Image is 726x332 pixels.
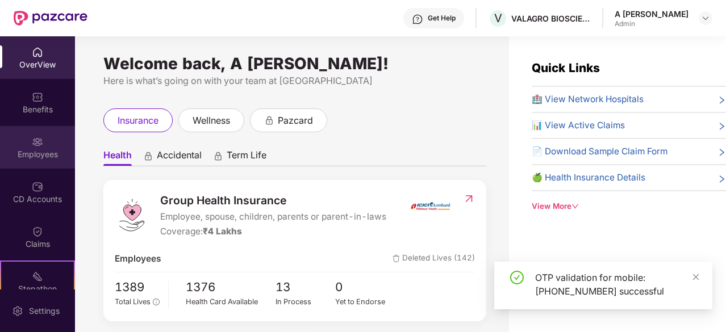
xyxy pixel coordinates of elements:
[717,173,726,184] span: right
[701,14,710,23] img: svg+xml;base64,PHN2ZyBpZD0iRHJvcGRvd24tMzJ4MzIiIHhtbG5zPSJodHRwOi8vd3d3LnczLm9yZy8yMDAwL3N2ZyIgd2...
[615,19,689,28] div: Admin
[32,181,43,192] img: svg+xml;base64,PHN2ZyBpZD0iQ0RfQWNjb3VudHMiIGRhdGEtbmFtZT0iQ0QgQWNjb3VudHMiIHhtbG5zPSJodHRwOi8vd3...
[115,198,149,232] img: logo
[615,9,689,19] div: A [PERSON_NAME]
[157,149,202,166] span: Accidental
[393,255,400,262] img: deleteIcon
[412,14,423,25] img: svg+xml;base64,PHN2ZyBpZD0iSGVscC0zMngzMiIgeG1sbnM9Imh0dHA6Ly93d3cudzMub3JnLzIwMDAvc3ZnIiB3aWR0aD...
[143,150,153,161] div: animation
[276,278,336,297] span: 13
[103,59,486,68] div: Welcome back, A [PERSON_NAME]!
[103,149,132,166] span: Health
[532,61,600,75] span: Quick Links
[227,149,266,166] span: Term Life
[494,11,502,25] span: V
[463,193,475,204] img: RedirectIcon
[213,150,223,161] div: animation
[532,200,726,212] div: View More
[264,115,274,125] div: animation
[186,278,276,297] span: 1376
[115,297,151,306] span: Total Lives
[276,296,336,308] div: In Process
[32,226,43,237] img: svg+xml;base64,PHN2ZyBpZD0iQ2xhaW0iIHhtbG5zPSJodHRwOi8vd3d3LnczLm9yZy8yMDAwL3N2ZyIgd2lkdGg9IjIwIi...
[186,296,276,308] div: Health Card Available
[12,305,23,317] img: svg+xml;base64,PHN2ZyBpZD0iU2V0dGluZy0yMHgyMCIgeG1sbnM9Imh0dHA6Ly93d3cudzMub3JnLzIwMDAvc3ZnIiB3aW...
[717,147,726,158] span: right
[153,299,159,305] span: info-circle
[32,47,43,58] img: svg+xml;base64,PHN2ZyBpZD0iSG9tZSIgeG1sbnM9Imh0dHA6Ly93d3cudzMub3JnLzIwMDAvc3ZnIiB3aWR0aD0iMjAiIG...
[32,91,43,103] img: svg+xml;base64,PHN2ZyBpZD0iQmVuZWZpdHMiIHhtbG5zPSJodHRwOi8vd3d3LnczLm9yZy8yMDAwL3N2ZyIgd2lkdGg9Ij...
[409,192,452,220] img: insurerIcon
[203,226,242,237] span: ₹4 Lakhs
[532,119,625,132] span: 📊 View Active Claims
[532,145,667,158] span: 📄 Download Sample Claim Form
[532,93,644,106] span: 🏥 View Network Hospitals
[428,14,456,23] div: Get Help
[115,252,161,266] span: Employees
[393,252,475,266] span: Deleted Lives (142)
[571,203,579,210] span: down
[103,74,486,88] div: Here is what’s going on with your team at [GEOGRAPHIC_DATA]
[335,278,395,297] span: 0
[1,283,74,295] div: Stepathon
[160,225,386,238] div: Coverage:
[14,11,87,26] img: New Pazcare Logo
[278,114,313,128] span: pazcard
[115,278,160,297] span: 1389
[511,13,591,24] div: VALAGRO BIOSCIENCES
[335,296,395,308] div: Yet to Endorse
[717,121,726,132] span: right
[510,271,524,284] span: check-circle
[717,95,726,106] span: right
[32,271,43,282] img: svg+xml;base64,PHN2ZyB4bWxucz0iaHR0cDovL3d3dy53My5vcmcvMjAwMC9zdmciIHdpZHRoPSIyMSIgaGVpZ2h0PSIyMC...
[692,273,700,281] span: close
[160,210,386,224] span: Employee, spouse, children, parents or parent-in-laws
[535,271,699,298] div: OTP validation for mobile: [PHONE_NUMBER] successful
[160,192,386,209] span: Group Health Insurance
[32,136,43,148] img: svg+xml;base64,PHN2ZyBpZD0iRW1wbG95ZWVzIiB4bWxucz0iaHR0cDovL3d3dy53My5vcmcvMjAwMC9zdmciIHdpZHRoPS...
[532,171,645,184] span: 🍏 Health Insurance Details
[118,114,158,128] span: insurance
[26,305,63,317] div: Settings
[193,114,230,128] span: wellness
